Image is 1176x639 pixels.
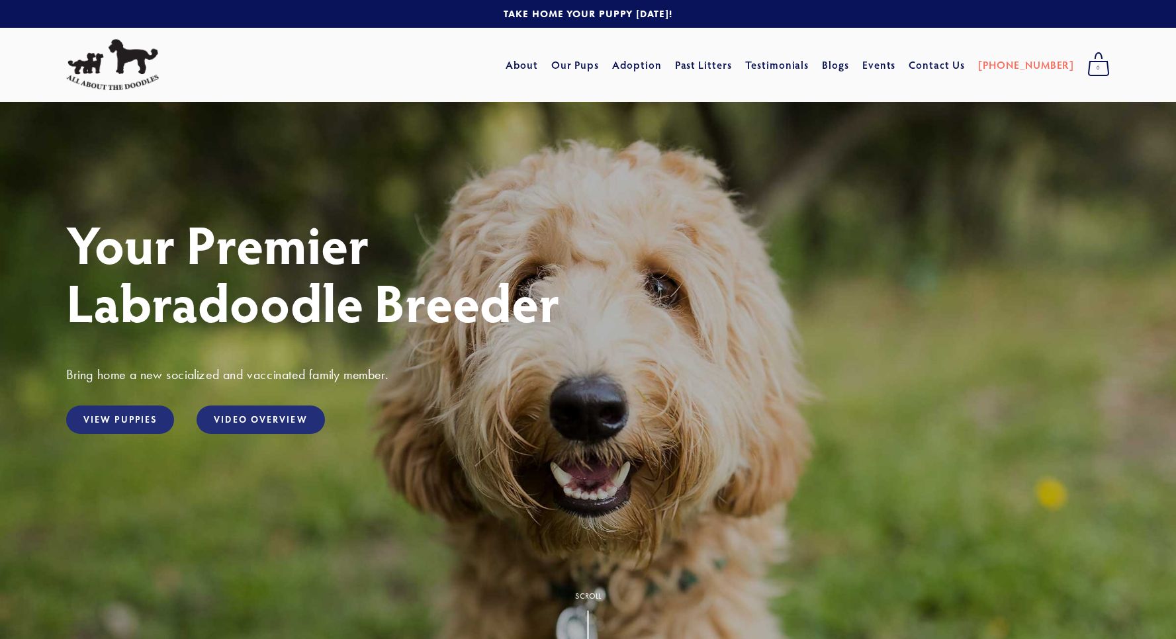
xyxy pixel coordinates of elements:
a: Contact Us [909,53,965,77]
h1: Your Premier Labradoodle Breeder [66,214,1110,331]
a: Testimonials [745,53,809,77]
span: 0 [1087,60,1110,77]
div: Scroll [575,592,601,600]
h3: Bring home a new socialized and vaccinated family member. [66,366,1110,383]
img: All About The Doodles [66,39,159,91]
a: Adoption [612,53,662,77]
a: Blogs [822,53,849,77]
a: Our Pups [551,53,600,77]
a: Video Overview [197,405,324,434]
a: 0 items in cart [1081,48,1116,81]
a: Past Litters [675,58,733,71]
a: View Puppies [66,405,174,434]
a: [PHONE_NUMBER] [978,53,1074,77]
a: About [506,53,538,77]
a: Events [862,53,896,77]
